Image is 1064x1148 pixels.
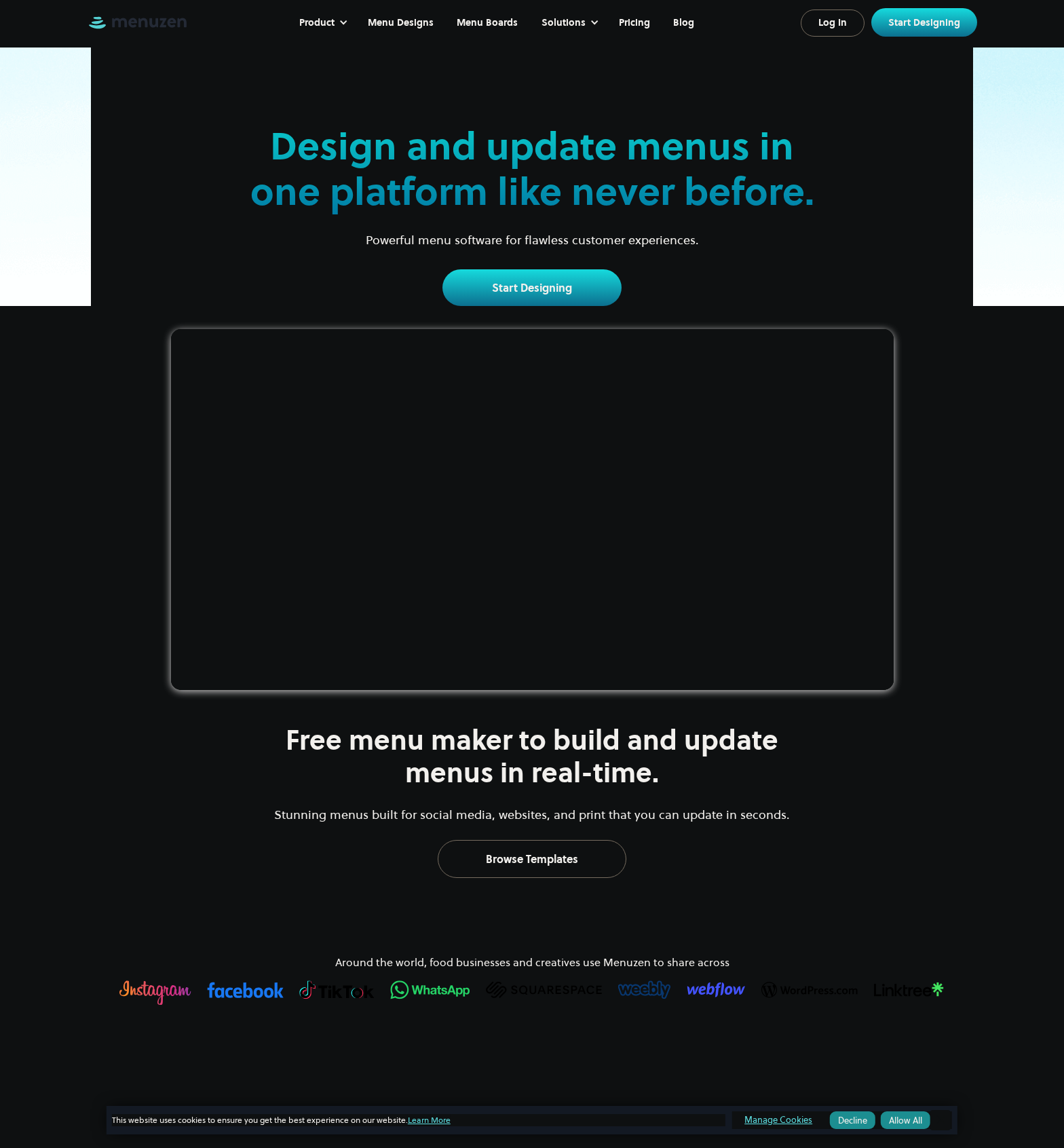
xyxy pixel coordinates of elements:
[801,9,864,37] a: Log In
[830,1111,875,1129] button: Decline
[273,724,792,789] h1: Free menu maker to build and update menus in real-time.
[355,2,444,44] a: Menu Designs
[299,16,335,31] div: Product
[871,8,977,37] a: Start Designing
[881,1111,930,1129] button: Allow All
[744,1113,812,1128] a: Manage Cookies
[660,2,704,44] a: Blog
[930,1110,951,1130] a: Dismiss Banner
[408,1114,451,1126] a: Learn More
[246,123,818,214] h2: Design and update menus in one platform like never before.
[442,269,622,306] a: Start Designing
[112,1114,725,1126] span: This website uses cookies to ensure you get the best experience on our website.
[273,805,792,824] p: Stunning menus built for social media, websites, and print that you can update in seconds.
[438,840,626,878] a: Browse Templates
[349,231,716,249] p: Powerful menu software for flawless customer experiences.
[444,2,528,44] a: Menu Boards
[541,16,586,31] div: Solutions
[286,2,355,44] div: Product
[606,2,660,44] a: Pricing
[528,2,606,44] div: Solutions
[335,954,729,970] p: Around the world, food businesses and creatives use Menuzen to share across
